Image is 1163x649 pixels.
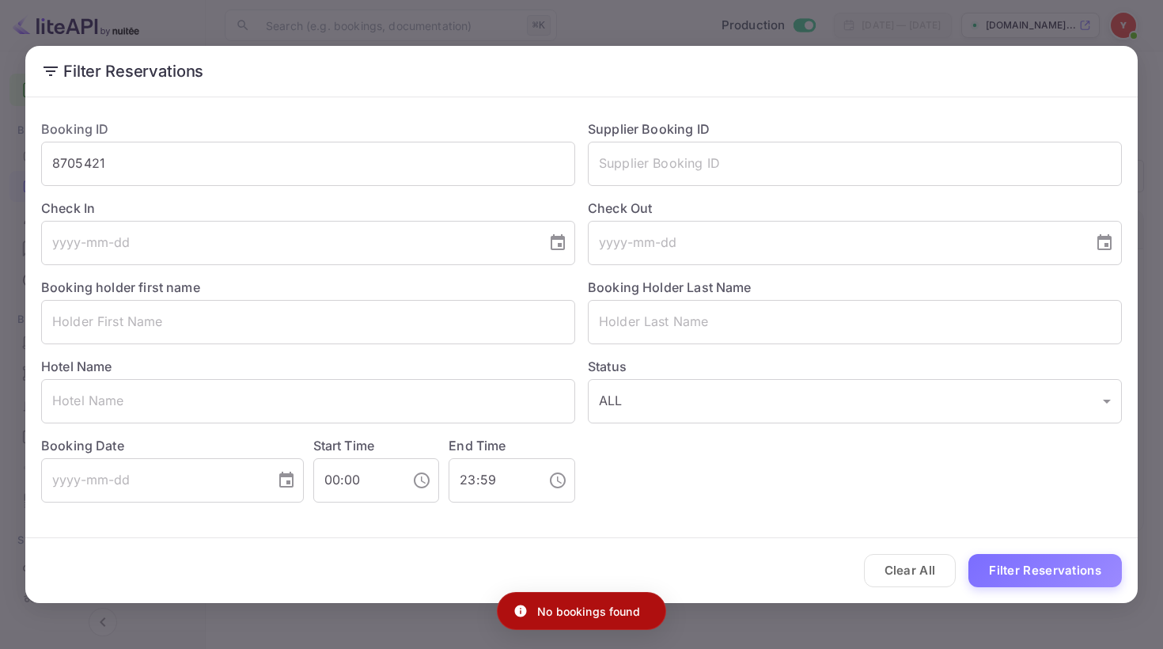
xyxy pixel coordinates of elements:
[41,142,575,186] input: Booking ID
[968,554,1122,588] button: Filter Reservations
[537,603,640,620] p: No bookings found
[542,465,574,496] button: Choose time, selected time is 11:59 PM
[864,554,957,588] button: Clear All
[588,279,752,295] label: Booking Holder Last Name
[41,279,200,295] label: Booking holder first name
[41,359,112,374] label: Hotel Name
[588,142,1122,186] input: Supplier Booking ID
[542,227,574,259] button: Choose date
[313,458,400,503] input: hh:mm
[41,221,536,265] input: yyyy-mm-dd
[588,357,1122,376] label: Status
[449,458,536,503] input: hh:mm
[1089,227,1120,259] button: Choose date
[313,438,375,454] label: Start Time
[588,121,710,137] label: Supplier Booking ID
[588,199,1122,218] label: Check Out
[406,465,438,496] button: Choose time, selected time is 12:00 AM
[449,438,506,454] label: End Time
[588,379,1122,423] div: ALL
[41,379,575,423] input: Hotel Name
[41,121,109,137] label: Booking ID
[41,436,304,455] label: Booking Date
[41,199,575,218] label: Check In
[25,46,1138,97] h2: Filter Reservations
[588,221,1082,265] input: yyyy-mm-dd
[41,300,575,344] input: Holder First Name
[271,465,302,496] button: Choose date
[588,300,1122,344] input: Holder Last Name
[41,458,264,503] input: yyyy-mm-dd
